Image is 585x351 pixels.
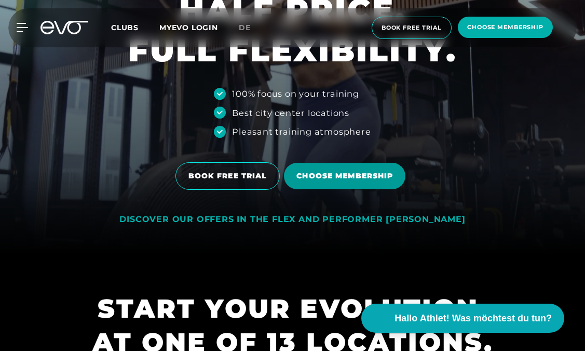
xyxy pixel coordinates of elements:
span: choose membership [467,23,543,32]
a: MYEVO LOGIN [159,23,218,32]
div: Pleasant training atmosphere [232,125,371,138]
button: Hallo Athlet! Was möchtest du tun? [361,304,564,333]
span: Choose membership [296,171,393,181]
div: DISCOVER OUR OFFERS IN THE FLEX AND PERFORMER [PERSON_NAME] [119,214,465,225]
div: 100% focus on your training [232,87,359,100]
span: Clubs [111,23,139,32]
a: book free trial [369,17,455,39]
span: BOOK FREE TRIAL [188,171,267,181]
a: de [239,22,263,34]
a: choose membership [455,17,556,39]
span: Hallo Athlet! Was möchtest du tun? [394,311,552,326]
div: Best city center locations [232,107,349,119]
span: book free trial [382,23,442,32]
a: Clubs [111,22,159,32]
span: de [239,23,251,32]
a: Choose membership [284,155,410,197]
a: BOOK FREE TRIAL [175,154,284,198]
